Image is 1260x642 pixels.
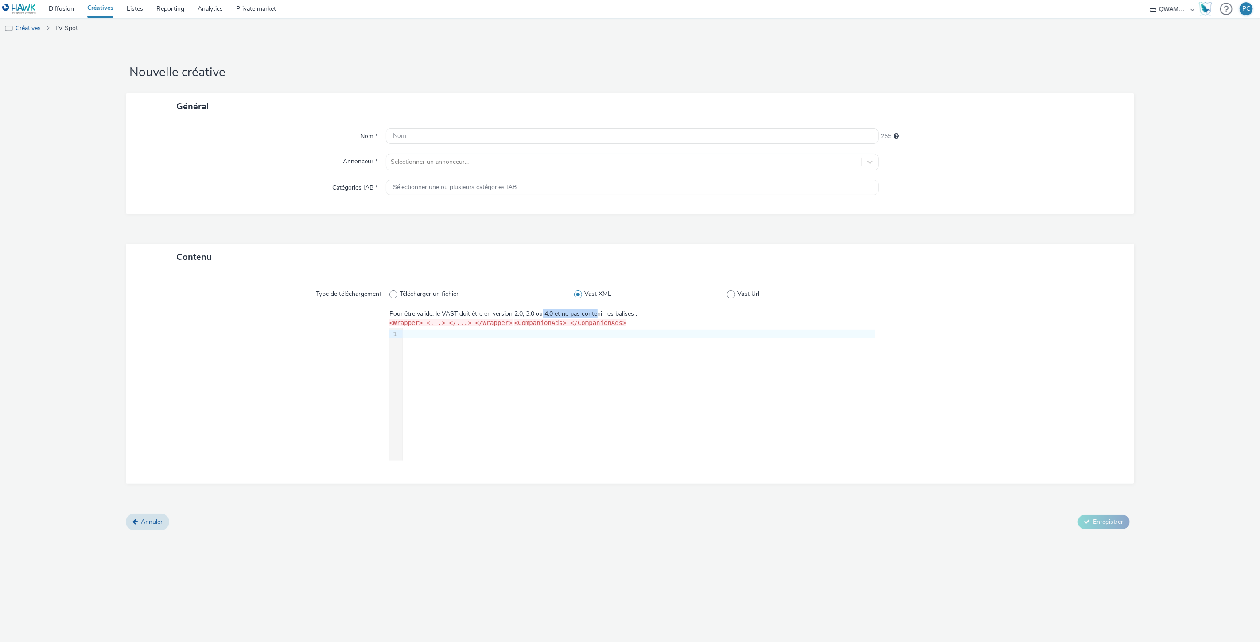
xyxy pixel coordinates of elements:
[393,184,521,191] span: Sélectionner une ou plusieurs catégories IAB...
[389,330,398,339] div: 1
[176,251,212,263] span: Contenu
[312,286,385,298] label: Type de téléchargement
[51,18,82,39] a: TV Spot
[1199,2,1216,16] a: Hawk Academy
[4,24,13,33] img: tv
[329,180,381,192] label: Catégories IAB *
[1078,515,1130,529] button: Enregistrer
[1199,2,1212,16] img: Hawk Academy
[881,132,891,141] span: 255
[1093,518,1124,526] span: Enregistrer
[389,309,875,318] div: Pour être valide, le VAST doit être en version 2.0, 3.0 ou 4.0 et ne pas contenir les balises :
[584,290,611,298] span: Vast XML
[126,514,169,530] a: Annuler
[738,290,760,298] span: Vast Url
[141,518,163,526] span: Annuler
[400,290,459,298] span: Télécharger un fichier
[339,154,381,166] label: Annonceur *
[386,128,879,144] input: Nom
[1242,2,1250,15] div: PC
[126,64,1134,81] h1: Nouvelle créative
[894,132,899,141] div: 255 caractères maximum
[357,128,381,141] label: Nom *
[389,319,513,326] code: <Wrapper> <...> </...> </Wrapper>
[514,319,626,326] code: <CompanionAds> </CompanionAds>
[2,4,36,15] img: undefined Logo
[176,101,209,112] span: Général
